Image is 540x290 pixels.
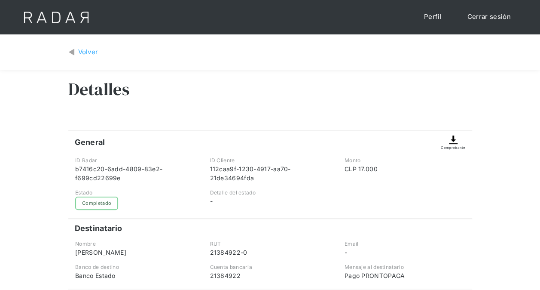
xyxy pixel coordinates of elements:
a: Cerrar sesión [459,9,519,25]
div: [PERSON_NAME] [75,248,195,257]
div: b7416c20-6add-4809-83e2-f699cd22699e [75,164,195,182]
div: Cuenta bancaria [210,263,330,271]
div: - [210,197,330,206]
a: Volver [68,47,98,57]
div: CLP 17.000 [345,164,465,173]
div: - [345,248,465,257]
h4: General [75,137,105,148]
div: ID Cliente [210,157,330,164]
div: Comprobante [441,145,465,150]
div: Volver [78,47,98,57]
div: Detalle del estado [210,189,330,197]
div: Banco Estado [75,271,195,280]
h4: Destinatario [75,223,122,234]
div: 21384922-0 [210,248,330,257]
div: 21384922 [210,271,330,280]
h3: Detalles [68,78,129,100]
div: RUT [210,240,330,248]
a: Perfil [415,9,450,25]
div: Pago PRONTOPAGA [345,271,465,280]
div: Mensaje al destinatario [345,263,465,271]
div: Email [345,240,465,248]
div: Monto [345,157,465,164]
div: Estado [75,189,195,197]
div: Banco de destino [75,263,195,271]
div: ID Radar [75,157,195,164]
img: Descargar comprobante [448,135,458,145]
div: Nombre [75,240,195,248]
div: Completado [75,197,118,210]
div: 112caa9f-1230-4917-aa70-21de34694fda [210,164,330,182]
